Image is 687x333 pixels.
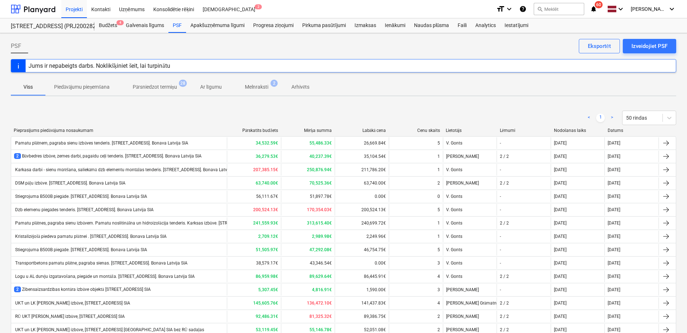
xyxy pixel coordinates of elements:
span: 60 [595,1,603,8]
div: [DATE] [554,327,567,332]
div: 35,104.54€ [335,151,389,162]
div: Stiegrojuma B500B piegāde. [STREET_ADDRESS]. Bonava Latvija SIA [14,194,147,199]
b: 70,525.36€ [309,181,332,186]
div: 141,437.83€ [335,297,389,309]
b: 5,307.45€ [258,287,278,292]
div: 63,740.00€ [335,177,389,189]
div: Karkasa darbi - sienu mūrēšana, saliekāmā dzb elementu montāžas tenderis. [STREET_ADDRESS]. Bonav... [14,167,239,173]
b: 313,615.40€ [307,221,332,226]
b: 55,486.33€ [309,141,332,146]
div: [DATE] [608,167,620,172]
a: Progresa ziņojumi [249,18,298,33]
div: [DATE] [608,221,620,226]
p: Ar līgumu [200,83,222,91]
div: 2 / 2 [500,154,509,159]
div: Apakšuzņēmuma līgumi [186,18,249,33]
div: Pieprasījums piedāvājuma nosaukumam [14,128,224,133]
div: [DATE] [608,141,620,146]
div: [DATE] [554,221,567,226]
b: 89,629.64€ [309,274,332,279]
div: 43,346.54€ [281,257,335,269]
div: - [500,207,501,212]
button: Izveidojiet PSF [623,39,676,53]
div: [DATE] [608,314,620,319]
div: 38,579.17€ [227,257,281,269]
b: 136,472.10€ [307,301,332,306]
div: Datums [608,128,656,133]
i: keyboard_arrow_down [505,5,514,13]
a: Pirkuma pasūtījumi [298,18,350,33]
div: Zibensaizsardzības kontūra izbūve objektā [STREET_ADDRESS] SIA [14,287,151,293]
div: Mērķa summa [284,128,332,133]
div: 2,249.96€ [335,231,389,242]
b: 40,237.39€ [309,154,332,159]
div: [DATE] [554,194,567,199]
div: 2 / 2 [500,274,509,279]
div: 2 [437,181,440,186]
b: 200,524.13€ [253,207,278,212]
div: Pamatu plātnes, pagraba sienu izbūvem. Pamatu noslitināšna un hidroizolācija tenderis. Karksas iz... [14,221,295,226]
div: 1 [437,167,440,172]
div: 211,786.20€ [335,164,389,176]
div: 5 [437,207,440,212]
div: [DATE] [608,154,620,159]
a: Naudas plūsma [410,18,454,33]
div: [PERSON_NAME] [443,177,497,189]
span: 28 [179,80,187,87]
div: Izveidojiet PSF [631,41,668,51]
div: [DATE] [608,207,620,212]
div: [DATE] [554,181,567,186]
b: 51,505.97€ [256,247,278,252]
div: Iestatījumi [500,18,533,33]
div: 3 [437,261,440,266]
div: [DATE] [554,141,567,146]
b: 2,709.12€ [258,234,278,239]
div: DSM pāļu izbūve. [STREET_ADDRESS]. Bonava Latvija SIA [14,181,125,186]
div: [PERSON_NAME] [443,284,497,296]
span: search [537,6,543,12]
button: Meklēt [534,3,584,15]
div: 0.00€ [335,257,389,269]
div: Stiegrojuma B500B piegāde. [STREET_ADDRESS]. Bonava Latvija SIA [14,247,147,253]
b: 36,279.53€ [256,154,278,159]
div: Faili [453,18,471,33]
b: 207,385.15€ [253,167,278,172]
b: 241,559.93€ [253,221,278,226]
div: 2 / 2 [500,314,509,319]
div: Labākā cena [338,128,386,133]
div: 86,445.91€ [335,271,389,282]
div: 1 [437,234,440,239]
div: - [500,167,501,172]
div: 5 [437,141,440,146]
span: 2 [14,287,21,292]
div: [DATE] [554,301,567,306]
div: 0.00€ [335,191,389,202]
div: 240,699.72€ [335,217,389,229]
div: [PERSON_NAME] [443,151,497,162]
span: [PERSON_NAME] [631,6,667,12]
div: [DATE] [608,274,620,279]
div: V. Gonts [443,217,497,229]
div: Būvbedres izbūve, zemes darbi, pagaidu ceļi tenderis. [STREET_ADDRESS]. Bonava Latvija SIA [14,153,202,159]
div: - [500,261,501,266]
span: PSF [11,42,21,50]
div: 89,386.75€ [335,311,389,322]
div: 2 / 2 [500,221,509,226]
div: Pamatu plātnem, pagraba sienu izbūves tenderis. [STREET_ADDRESS]. Bonava Latvija SIA [14,141,188,146]
div: V. Gonts [443,257,497,269]
div: RŪ UKT [PERSON_NAME] izbūve, [STREET_ADDRESS] SIA [14,314,125,319]
div: [DATE] [608,247,620,252]
div: Cenu skaits [392,128,440,133]
b: 145,605.76€ [253,301,278,306]
a: Izmaksas [350,18,380,33]
div: UKT un LK [PERSON_NAME] izbūve, [STREET_ADDRESS] SIA [14,301,130,306]
div: 2 [437,327,440,332]
div: Kristalizējošā piedeva pamatu plātnei . [STREET_ADDRESS]. Bonava Latvija SIA [14,234,167,239]
span: 2 [14,153,21,159]
a: Next page [608,114,616,122]
div: [DATE] [554,274,567,279]
div: [DATE] [608,261,620,266]
div: V. Gonts [443,164,497,176]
